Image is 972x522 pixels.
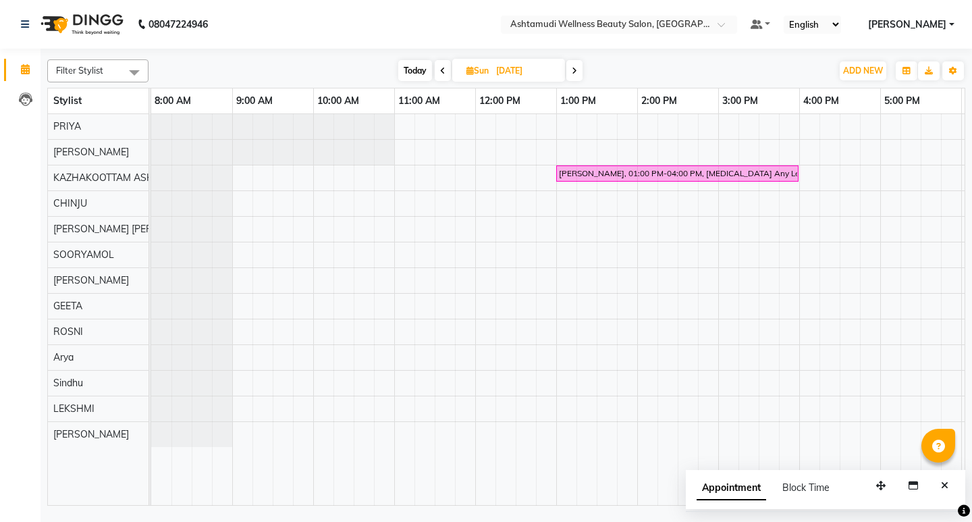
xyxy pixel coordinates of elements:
a: 4:00 PM [800,91,842,111]
b: 08047224946 [148,5,208,43]
span: Filter Stylist [56,65,103,76]
span: Today [398,60,432,81]
span: Sindhu [53,377,83,389]
a: 1:00 PM [557,91,599,111]
button: ADD NEW [840,61,886,80]
span: PRIYA [53,120,81,132]
span: GEETA [53,300,82,312]
div: [PERSON_NAME], 01:00 PM-04:00 PM, [MEDICAL_DATA] Any Length Offer [558,167,797,180]
span: [PERSON_NAME] [53,274,129,286]
span: [PERSON_NAME] [PERSON_NAME] [53,223,207,235]
a: 11:00 AM [395,91,443,111]
span: Sun [463,66,492,76]
span: ROSNI [53,325,83,338]
span: Block Time [782,481,830,494]
iframe: chat widget [915,468,959,508]
a: 8:00 AM [151,91,194,111]
span: Arya [53,351,74,363]
input: 2025-09-07 [492,61,560,81]
span: [PERSON_NAME] [868,18,946,32]
a: 2:00 PM [638,91,680,111]
span: CHINJU [53,197,87,209]
a: 12:00 PM [476,91,524,111]
span: KAZHAKOOTTAM ASHTAMUDI [53,172,190,184]
a: 3:00 PM [719,91,761,111]
span: [PERSON_NAME] [53,428,129,440]
span: [PERSON_NAME] [53,146,129,158]
span: Stylist [53,95,82,107]
span: ADD NEW [843,66,883,76]
span: Appointment [697,476,766,500]
a: 9:00 AM [233,91,276,111]
a: 10:00 AM [314,91,362,111]
a: 5:00 PM [881,91,923,111]
span: SOORYAMOL [53,249,114,261]
img: logo [34,5,127,43]
span: LEKSHMI [53,402,94,415]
